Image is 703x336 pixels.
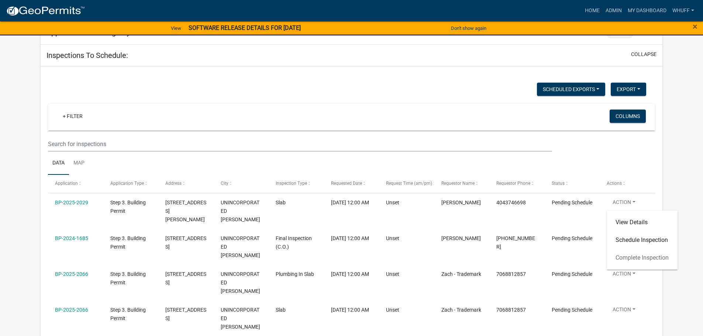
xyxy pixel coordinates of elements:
span: 09/15/2025, 12:00 AM [331,235,369,241]
a: Admin [603,4,625,18]
datatable-header-cell: Inspection Type [269,175,324,193]
button: Action [607,198,641,209]
datatable-header-cell: Request Time (am/pm) [379,175,434,193]
a: + Filter [57,110,89,123]
span: Requestor Name [441,181,475,186]
span: Inspection Type [276,181,307,186]
datatable-header-cell: Application [48,175,103,193]
datatable-header-cell: Address [158,175,213,193]
span: 1952 W SR 54 HWY [165,307,206,321]
input: Search for inspections [48,136,552,152]
a: whuff [669,4,697,18]
a: View Details [607,214,678,231]
span: Slab [276,307,286,313]
span: 09/15/2025, 12:00 AM [331,200,369,205]
button: Export [611,83,646,96]
span: Plumbing In Slab [276,271,314,277]
span: UNINCORPORATED TROUP [221,235,260,258]
span: Step 3. Building Permit [110,235,146,250]
button: Don't show again [448,22,489,34]
button: Action [607,270,641,281]
span: Step 3. Building Permit [110,307,146,321]
span: Unset [386,271,399,277]
button: Scheduled Exports [537,83,605,96]
datatable-header-cell: Application Type [103,175,158,193]
h5: Inspections To Schedule: [46,51,128,60]
a: BP-2025-2029 [55,200,88,205]
button: collapse [631,51,657,58]
a: Home [582,4,603,18]
span: Zach - Trademark [441,271,481,277]
datatable-header-cell: Status [544,175,599,193]
span: Actions [607,181,622,186]
button: Columns [610,110,646,123]
span: 706-601-1328 [496,235,535,250]
span: Requested Date [331,181,362,186]
span: Requestor Phone [496,181,530,186]
span: Pending Schedule [552,200,592,205]
span: Hayden Bishop [441,235,481,241]
span: Pending Schedule [552,235,592,241]
span: 4043746698 [496,200,526,205]
button: Close [693,22,697,31]
span: Step 3. Building Permit [110,200,146,214]
datatable-header-cell: Requestor Phone [489,175,544,193]
a: Map [69,152,89,175]
span: × [693,21,697,32]
span: Unset [386,235,399,241]
datatable-header-cell: City [214,175,269,193]
span: 7068812857 [496,307,526,313]
span: Application Type [110,181,144,186]
span: Step 3. Building Permit [110,271,146,285]
span: 1952 W SR 54 HWY [165,271,206,285]
span: UNINCORPORATED TROUP [221,271,260,294]
span: Final Inspection (C.O.) [276,235,312,250]
span: 09/15/2025, 12:00 AM [331,307,369,313]
span: Unset [386,200,399,205]
a: Data [48,152,69,175]
span: UNINCORPORATED TROUP [221,307,260,330]
a: View [168,22,184,34]
a: Schedule Inspection [607,231,678,249]
button: Action [607,306,641,316]
span: UNINCORPORATED TROUP [221,200,260,222]
a: BP-2025-2066 [55,271,88,277]
span: Pending Schedule [552,307,592,313]
datatable-header-cell: Requestor Name [434,175,489,193]
span: City [221,181,228,186]
datatable-header-cell: Actions [600,175,655,193]
a: BP-2024-1685 [55,235,88,241]
span: William Huff [441,200,481,205]
span: Pending Schedule [552,271,592,277]
span: Zach - Trademark [441,307,481,313]
span: Unset [386,307,399,313]
span: Slab [276,200,286,205]
span: Request Time (am/pm) [386,181,432,186]
a: My Dashboard [625,4,669,18]
span: 1491 OLD CHIPLEY RD [165,235,206,250]
strong: SOFTWARE RELEASE DETAILS FOR [DATE] [189,24,301,31]
datatable-header-cell: Requested Date [324,175,379,193]
span: 09/15/2025, 12:00 AM [331,271,369,277]
span: Status [552,181,565,186]
div: Action [607,211,678,270]
a: BP-2025-2066 [55,307,88,313]
span: 7068812857 [496,271,526,277]
span: 246 S SMITH RD [165,200,206,222]
span: Address [165,181,182,186]
span: Application [55,181,78,186]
